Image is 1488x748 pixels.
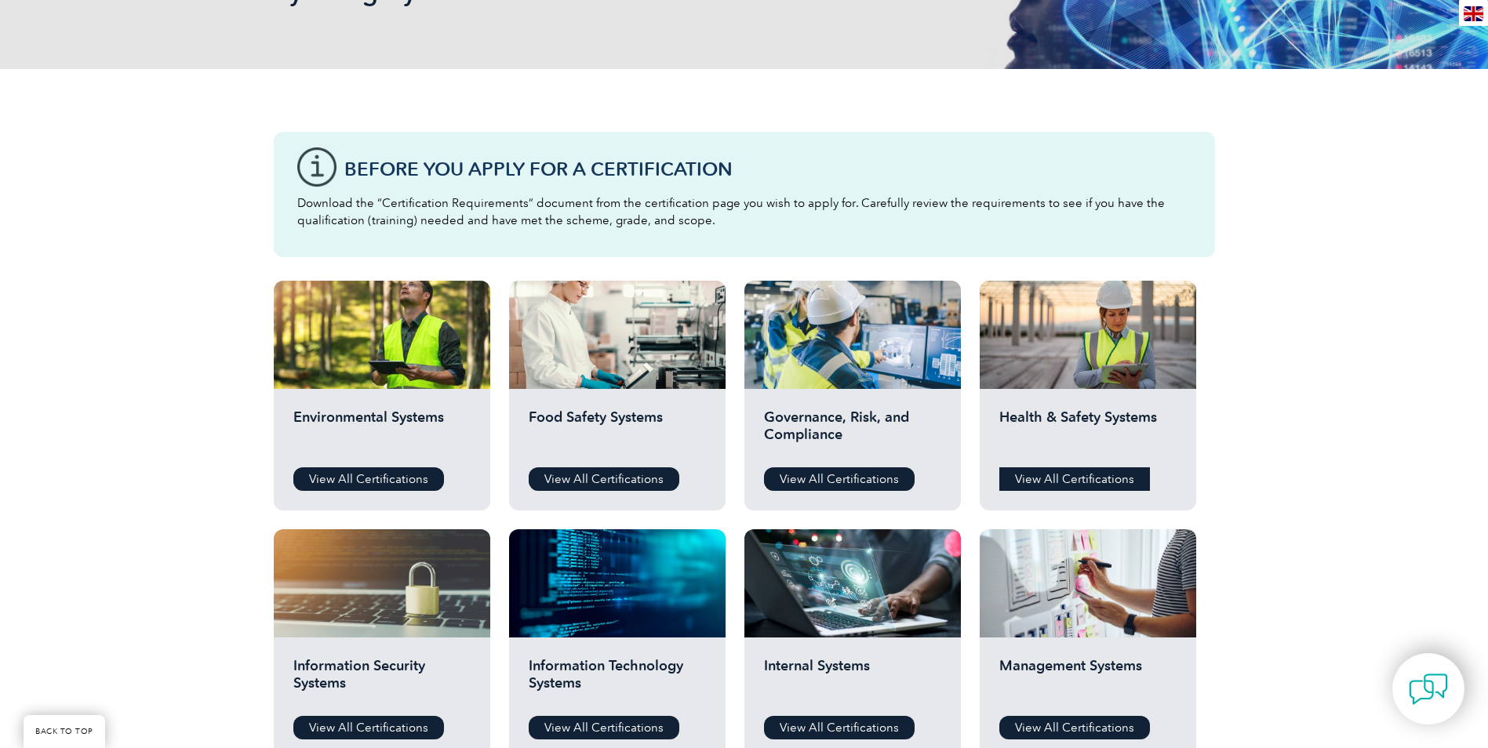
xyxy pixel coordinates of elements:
[24,715,105,748] a: BACK TO TOP
[1409,670,1448,709] img: contact-chat.png
[764,716,915,739] a: View All Certifications
[999,467,1150,491] a: View All Certifications
[764,657,941,704] h2: Internal Systems
[293,716,444,739] a: View All Certifications
[293,657,471,704] h2: Information Security Systems
[999,716,1150,739] a: View All Certifications
[529,657,706,704] h2: Information Technology Systems
[297,194,1191,229] p: Download the “Certification Requirements” document from the certification page you wish to apply ...
[529,467,679,491] a: View All Certifications
[764,408,941,456] h2: Governance, Risk, and Compliance
[999,657,1177,704] h2: Management Systems
[344,159,1191,179] h3: Before You Apply For a Certification
[293,467,444,491] a: View All Certifications
[1464,6,1483,21] img: en
[529,408,706,456] h2: Food Safety Systems
[999,408,1177,456] h2: Health & Safety Systems
[293,408,471,456] h2: Environmental Systems
[529,716,679,739] a: View All Certifications
[764,467,915,491] a: View All Certifications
